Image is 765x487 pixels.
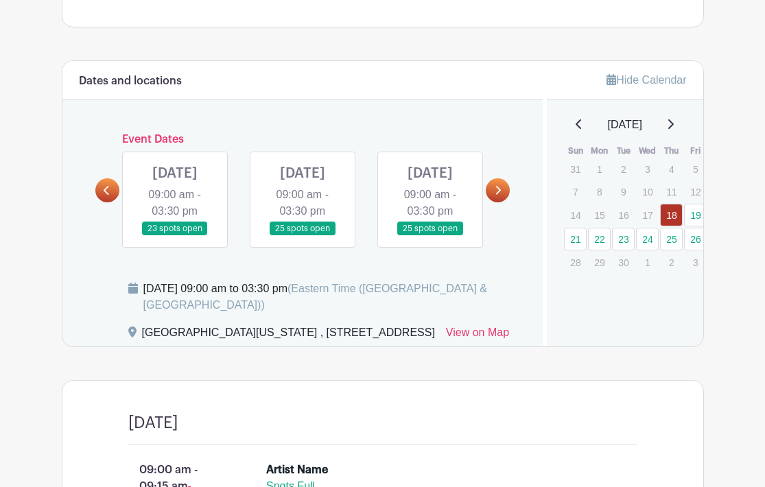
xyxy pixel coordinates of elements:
[588,204,611,226] p: 15
[588,228,611,250] a: 22
[660,228,683,250] a: 25
[684,181,707,202] p: 12
[143,281,527,313] div: [DATE] 09:00 am to 03:30 pm
[636,181,659,202] p: 10
[588,158,611,180] p: 1
[636,204,659,226] p: 17
[563,144,587,158] th: Sun
[684,158,707,180] p: 5
[684,204,707,226] a: 19
[684,228,707,250] a: 26
[612,204,635,226] p: 16
[636,158,659,180] p: 3
[564,204,587,226] p: 14
[564,228,587,250] a: 21
[612,158,635,180] p: 2
[660,204,683,226] a: 18
[587,144,611,158] th: Mon
[446,324,509,346] a: View on Map
[79,75,182,88] h6: Dates and locations
[612,181,635,202] p: 9
[564,181,587,202] p: 7
[143,283,488,311] span: (Eastern Time ([GEOGRAPHIC_DATA] & [GEOGRAPHIC_DATA]))
[588,252,611,273] p: 29
[660,252,683,273] p: 2
[588,181,611,202] p: 8
[660,181,683,202] p: 11
[564,158,587,180] p: 31
[564,252,587,273] p: 28
[119,133,486,146] h6: Event Dates
[636,252,659,273] p: 1
[635,144,659,158] th: Wed
[128,414,178,433] h4: [DATE]
[659,144,683,158] th: Thu
[683,144,707,158] th: Fri
[636,228,659,250] a: 24
[608,117,642,133] span: [DATE]
[142,324,435,346] div: [GEOGRAPHIC_DATA][US_STATE] , [STREET_ADDRESS]
[612,252,635,273] p: 30
[660,158,683,180] p: 4
[612,228,635,250] a: 23
[266,462,328,478] div: Artist Name
[611,144,635,158] th: Tue
[684,252,707,273] p: 3
[607,74,686,86] a: Hide Calendar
